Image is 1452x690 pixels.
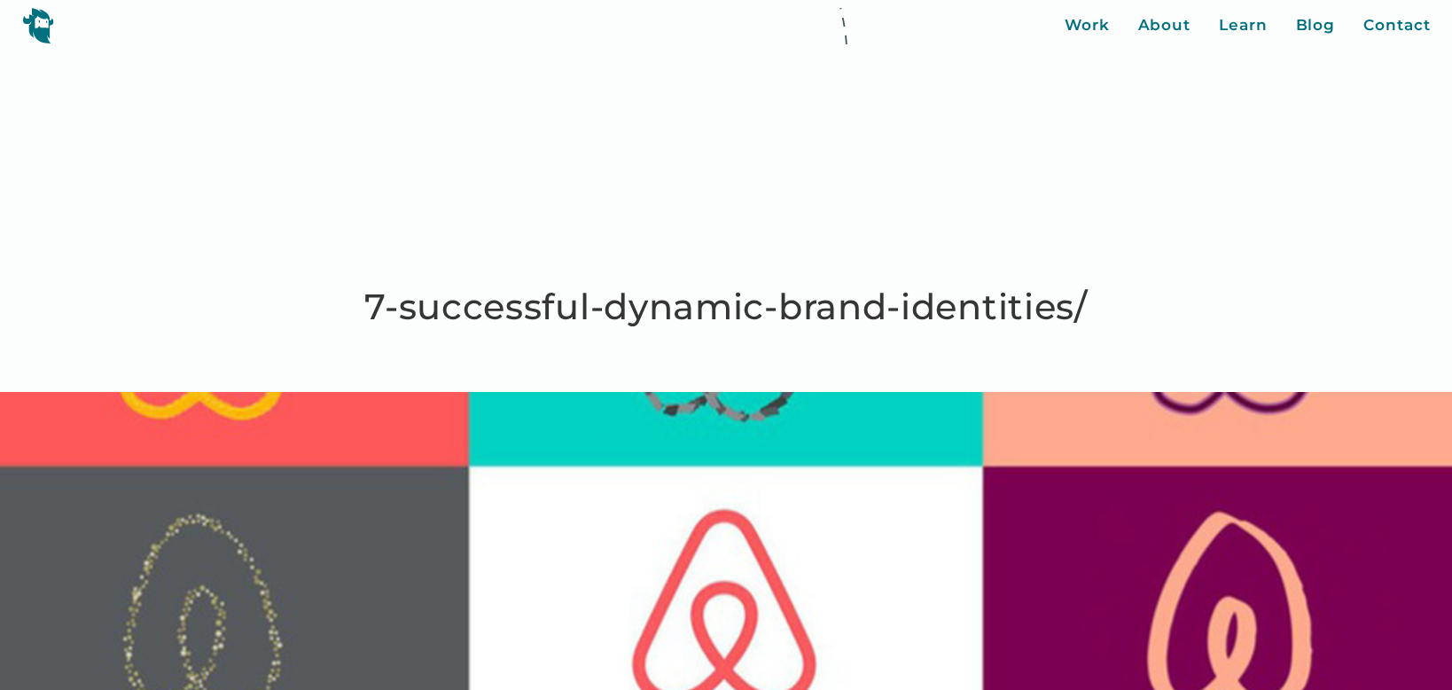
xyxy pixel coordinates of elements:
[22,7,54,43] img: yeti logo icon
[1296,14,1336,37] a: Blog
[1138,14,1191,37] a: About
[1065,14,1110,37] a: Work
[327,278,1125,335] h1: 7-successful-dynamic-brand-identities/
[1363,14,1430,37] a: Contact
[1219,14,1268,37] a: Learn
